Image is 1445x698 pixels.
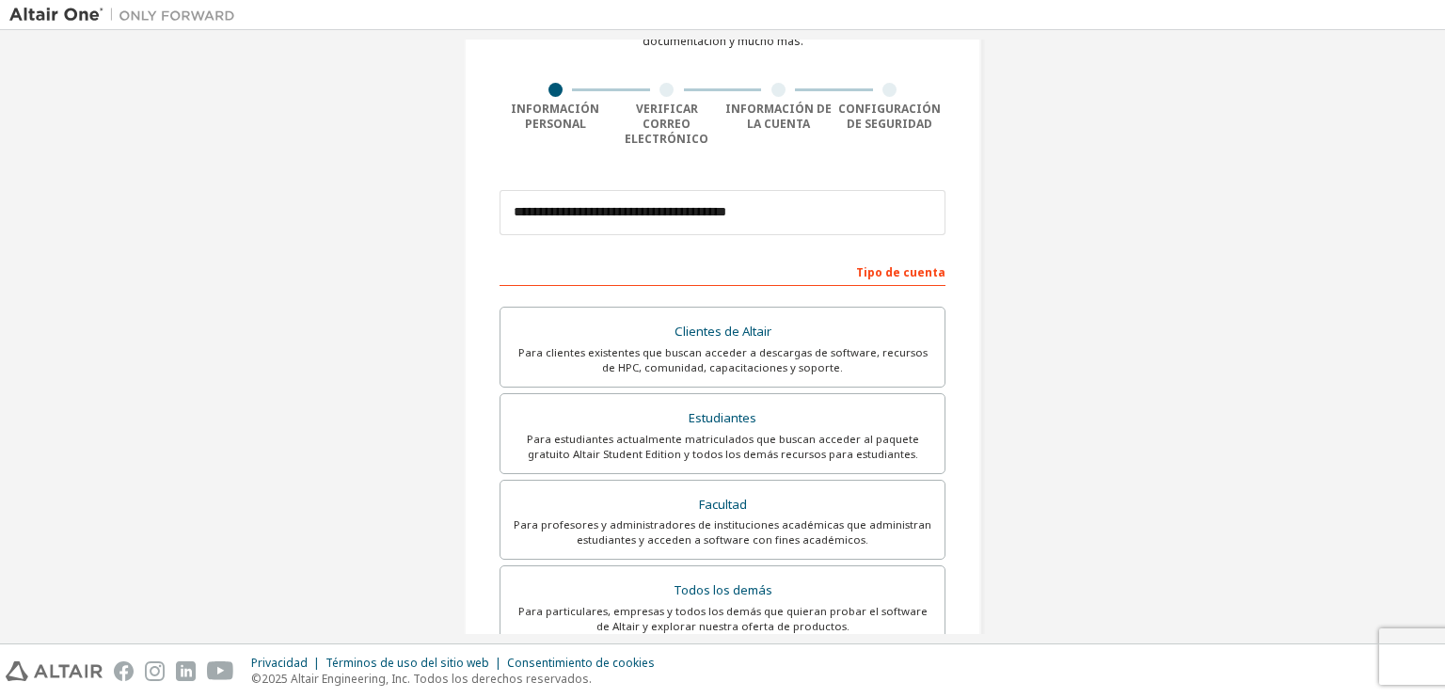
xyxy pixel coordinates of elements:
div: Estudiantes [512,405,933,432]
img: Altair One [9,6,245,24]
div: Para clientes existentes que buscan acceder a descargas de software, recursos de HPC, comunidad, ... [512,345,933,375]
img: facebook.svg [114,661,134,681]
div: Consentimiento de cookies [507,656,666,671]
div: Configuración de seguridad [834,102,946,132]
img: altair_logo.svg [6,661,103,681]
font: 2025 Altair Engineering, Inc. Todos los derechos reservados. [262,671,592,687]
div: Información personal [500,102,611,132]
div: Para estudiantes actualmente matriculados que buscan acceder al paquete gratuito Altair Student E... [512,432,933,462]
div: Términos de uso del sitio web [326,656,507,671]
p: © [251,671,666,687]
img: youtube.svg [207,661,234,681]
div: Facultad [512,492,933,518]
div: Privacidad [251,656,326,671]
div: Todos los demás [512,578,933,604]
img: instagram.svg [145,661,165,681]
div: Tipo de cuenta [500,256,945,286]
div: Para particulares, empresas y todos los demás que quieran probar el software de Altair y explorar... [512,604,933,634]
img: linkedin.svg [176,661,196,681]
div: Clientes de Altair [512,319,933,345]
div: Para profesores y administradores de instituciones académicas que administran estudiantes y acced... [512,517,933,547]
div: Verificar correo electrónico [611,102,723,147]
div: Información de la cuenta [722,102,834,132]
